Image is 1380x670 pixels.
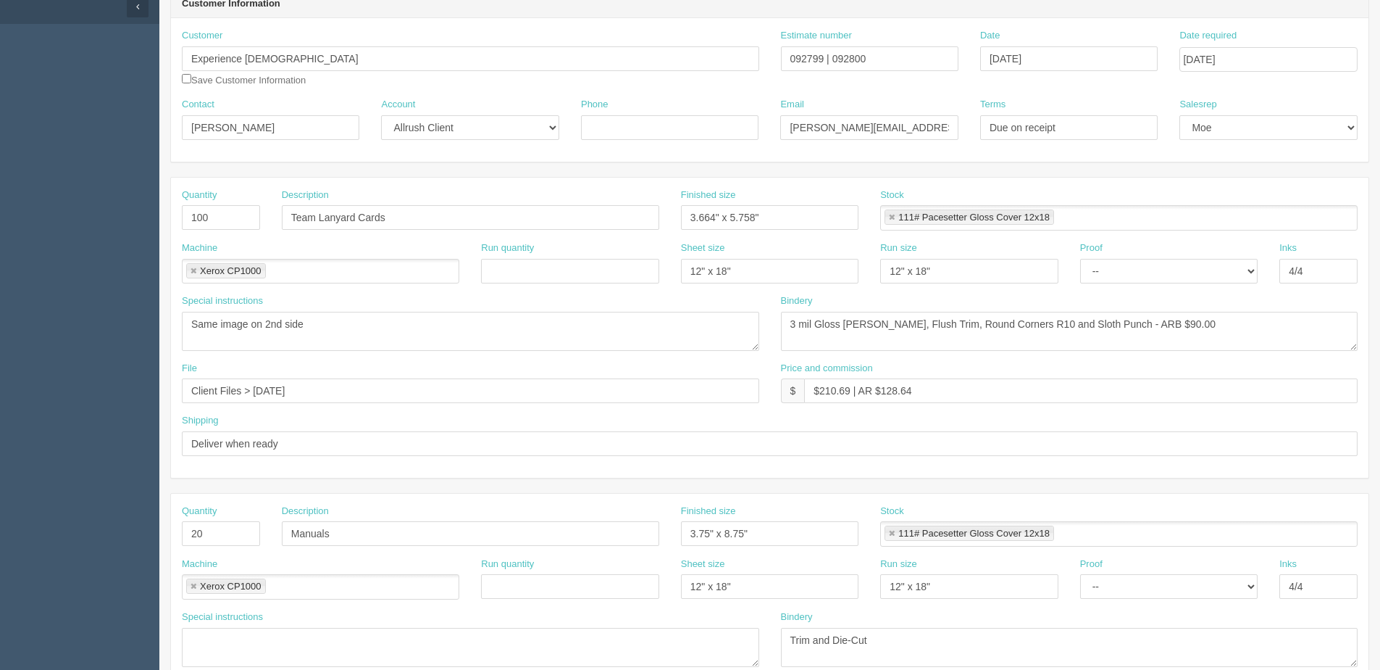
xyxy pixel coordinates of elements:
[1179,98,1216,112] label: Salesrep
[182,46,759,71] input: Enter customer name
[182,558,217,571] label: Machine
[781,312,1358,351] textarea: Trim and Drill 1 Hole 5/32" at the top
[781,611,813,624] label: Bindery
[182,29,222,43] label: Customer
[880,189,904,202] label: Stock
[1080,241,1103,255] label: Proof
[282,505,329,518] label: Description
[880,241,917,255] label: Run size
[980,29,1000,43] label: Date
[182,611,263,624] label: Special instructions
[681,241,725,255] label: Sheet size
[898,529,1050,538] div: 111# Pacesetter Gloss Cover 12x18
[182,362,197,376] label: File
[1179,29,1237,43] label: Date required
[581,98,609,112] label: Phone
[681,558,725,571] label: Sheet size
[481,558,534,571] label: Run quantity
[282,189,329,202] label: Description
[381,98,415,112] label: Account
[781,362,873,376] label: Price and commission
[1279,241,1297,255] label: Inks
[880,505,904,518] label: Stock
[1080,558,1103,571] label: Proof
[880,558,917,571] label: Run size
[781,379,805,403] div: $
[182,189,217,202] label: Quantity
[898,212,1050,222] div: 111# Pacesetter Gloss Cover 12x18
[781,29,852,43] label: Estimate number
[681,505,736,518] label: Finished size
[200,266,262,276] div: Xerox CP1000
[1279,558,1297,571] label: Inks
[200,582,262,591] div: Xerox CP1000
[182,505,217,518] label: Quantity
[681,189,736,202] label: Finished size
[182,29,759,87] div: Save Customer Information
[780,98,804,112] label: Email
[182,294,263,308] label: Special instructions
[781,294,813,308] label: Bindery
[182,241,217,255] label: Machine
[182,98,214,112] label: Contact
[481,241,534,255] label: Run quantity
[980,98,1005,112] label: Terms
[182,414,219,428] label: Shipping
[781,628,1358,667] textarea: Trim and Die-Cut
